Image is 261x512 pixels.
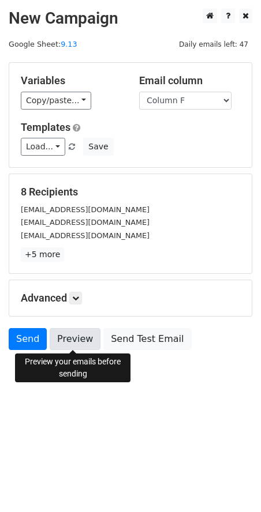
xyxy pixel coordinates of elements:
[21,247,64,262] a: +5 more
[21,74,122,87] h5: Variables
[61,40,77,48] a: 9.13
[139,74,240,87] h5: Email column
[21,205,150,214] small: [EMAIL_ADDRESS][DOMAIN_NAME]
[9,9,252,28] h2: New Campaign
[21,138,65,156] a: Load...
[21,292,240,304] h5: Advanced
[103,328,191,350] a: Send Test Email
[9,328,47,350] a: Send
[21,186,240,198] h5: 8 Recipients
[21,121,70,133] a: Templates
[203,457,261,512] iframe: Chat Widget
[175,40,252,48] a: Daily emails left: 47
[21,231,150,240] small: [EMAIL_ADDRESS][DOMAIN_NAME]
[83,138,113,156] button: Save
[21,218,150,227] small: [EMAIL_ADDRESS][DOMAIN_NAME]
[175,38,252,51] span: Daily emails left: 47
[9,40,77,48] small: Google Sheet:
[15,353,130,382] div: Preview your emails before sending
[21,92,91,110] a: Copy/paste...
[50,328,100,350] a: Preview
